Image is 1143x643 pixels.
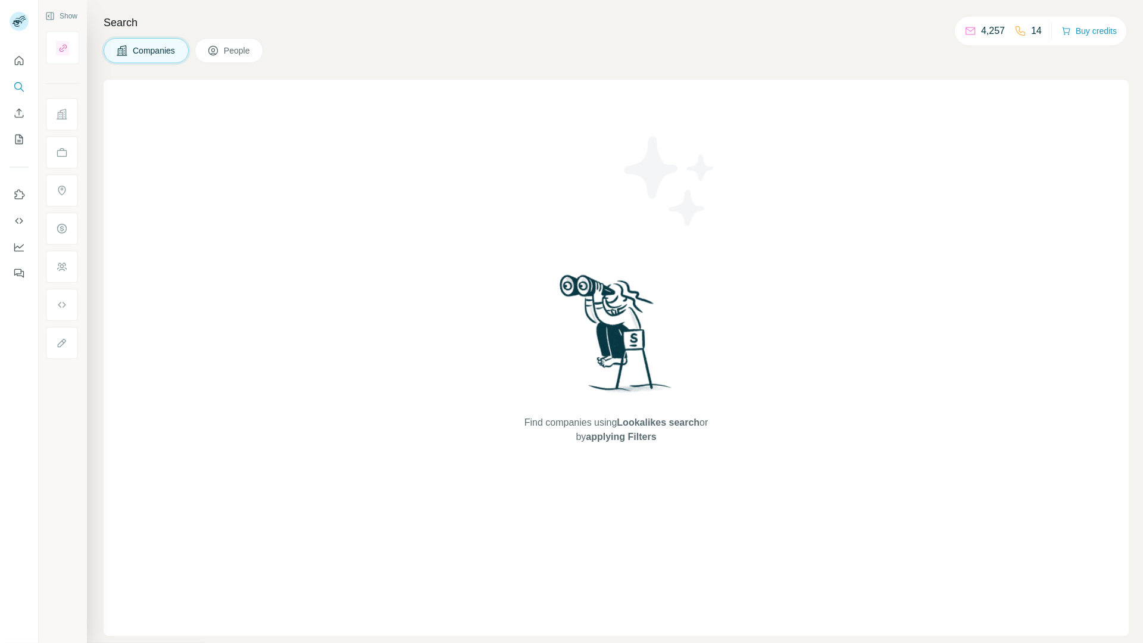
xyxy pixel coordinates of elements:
span: People [224,45,251,57]
button: Use Surfe on LinkedIn [10,184,29,205]
span: Find companies using or by [521,416,711,444]
img: Surfe Illustration - Stars [616,127,723,235]
span: Lookalikes search [617,417,699,427]
button: Quick start [10,50,29,71]
button: Enrich CSV [10,102,29,124]
span: Companies [133,45,176,57]
img: Surfe Illustration - Woman searching with binoculars [554,271,678,404]
h4: Search [104,14,1129,31]
span: applying Filters [586,432,656,442]
button: Use Surfe API [10,210,29,232]
button: Feedback [10,263,29,284]
button: Show [37,7,86,25]
p: 4,257 [981,24,1005,38]
button: Search [10,76,29,98]
button: My lists [10,129,29,150]
button: Dashboard [10,236,29,258]
p: 14 [1031,24,1042,38]
button: Buy credits [1061,23,1117,39]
